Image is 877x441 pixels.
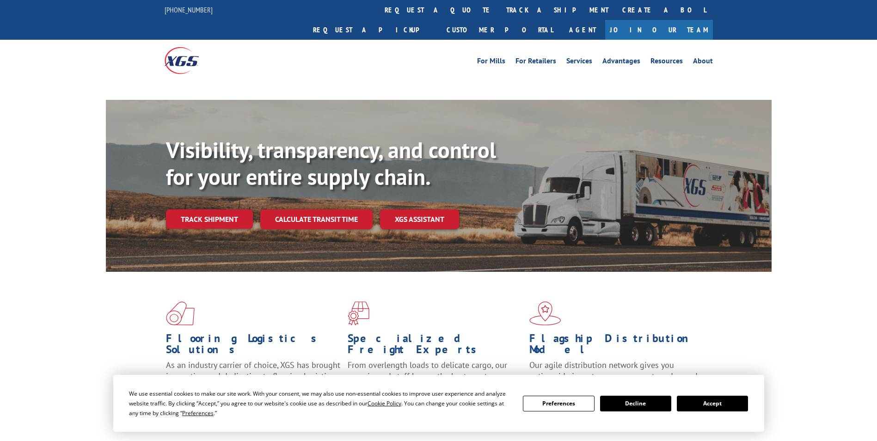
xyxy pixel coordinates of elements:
img: xgs-icon-total-supply-chain-intelligence-red [166,301,195,325]
img: xgs-icon-flagship-distribution-model-red [529,301,561,325]
span: Our agile distribution network gives you nationwide inventory management on demand. [529,360,699,381]
span: As an industry carrier of choice, XGS has brought innovation and dedication to flooring logistics... [166,360,340,392]
h1: Flagship Distribution Model [529,333,704,360]
p: From overlength loads to delicate cargo, our experienced staff knows the best way to move your fr... [348,360,522,401]
a: Track shipment [166,209,253,229]
a: XGS ASSISTANT [380,209,459,229]
a: Resources [650,57,683,67]
div: Cookie Consent Prompt [113,375,764,432]
a: Calculate transit time [260,209,373,229]
img: xgs-icon-focused-on-flooring-red [348,301,369,325]
a: For Mills [477,57,505,67]
a: Join Our Team [605,20,713,40]
a: Advantages [602,57,640,67]
a: [PHONE_NUMBER] [165,5,213,14]
a: Customer Portal [440,20,560,40]
b: Visibility, transparency, and control for your entire supply chain. [166,135,496,191]
a: For Retailers [515,57,556,67]
h1: Flooring Logistics Solutions [166,333,341,360]
div: We use essential cookies to make our site work. With your consent, we may also use non-essential ... [129,389,512,418]
a: Request a pickup [306,20,440,40]
a: Services [566,57,592,67]
a: About [693,57,713,67]
button: Preferences [523,396,594,411]
button: Decline [600,396,671,411]
h1: Specialized Freight Experts [348,333,522,360]
button: Accept [677,396,748,411]
span: Cookie Policy [368,399,401,407]
a: Agent [560,20,605,40]
span: Preferences [182,409,214,417]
